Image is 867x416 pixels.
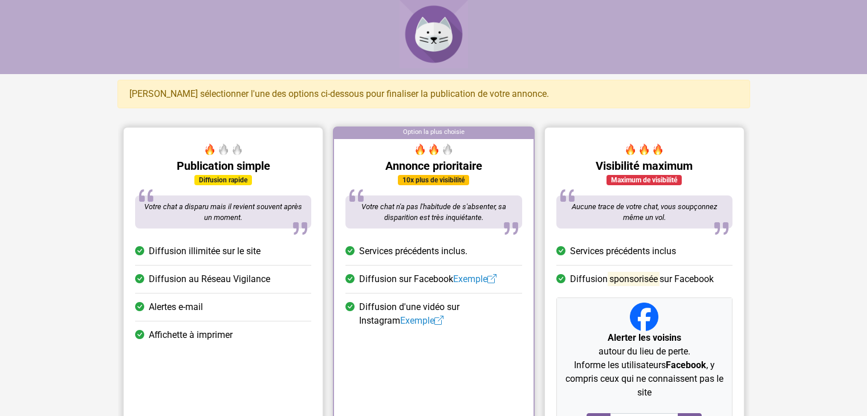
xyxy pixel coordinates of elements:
[135,159,311,173] h5: Publication simple
[334,128,533,139] div: Option la plus choisie
[149,272,270,286] span: Diffusion au Réseau Vigilance
[571,202,717,222] span: Aucune trace de votre chat, vous soupçonnez même un vol.
[144,202,302,222] span: Votre chat a disparu mais il revient souvent après un moment.
[453,274,496,284] a: Exemple
[117,80,750,108] div: [PERSON_NAME] sélectionner l'une des options ci-dessous pour finaliser la publication de votre an...
[630,303,658,331] img: Facebook
[569,272,713,286] span: Diffusion sur Facebook
[665,360,706,370] strong: Facebook
[345,159,522,173] h5: Annonce prioritaire
[561,331,727,358] p: autour du lieu de perte.
[359,300,522,328] span: Diffusion d'une vidéo sur Instagram
[194,175,252,185] div: Diffusion rapide
[359,244,467,258] span: Services précédents inclus.
[561,358,727,399] p: Informe les utilisateurs , y compris ceux qui ne connaissent pas le site
[607,272,659,286] mark: sponsorisée
[398,175,469,185] div: 10x plus de visibilité
[149,328,233,342] span: Affichette à imprimer
[149,244,260,258] span: Diffusion illimitée sur le site
[569,244,675,258] span: Services précédents inclus
[359,272,496,286] span: Diffusion sur Facebook
[607,175,682,185] div: Maximum de visibilité
[556,159,732,173] h5: Visibilité maximum
[400,315,443,326] a: Exemple
[361,202,506,222] span: Votre chat n'a pas l'habitude de s'absenter, sa disparition est très inquiétante.
[149,300,203,314] span: Alertes e-mail
[607,332,681,343] strong: Alerter les voisins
